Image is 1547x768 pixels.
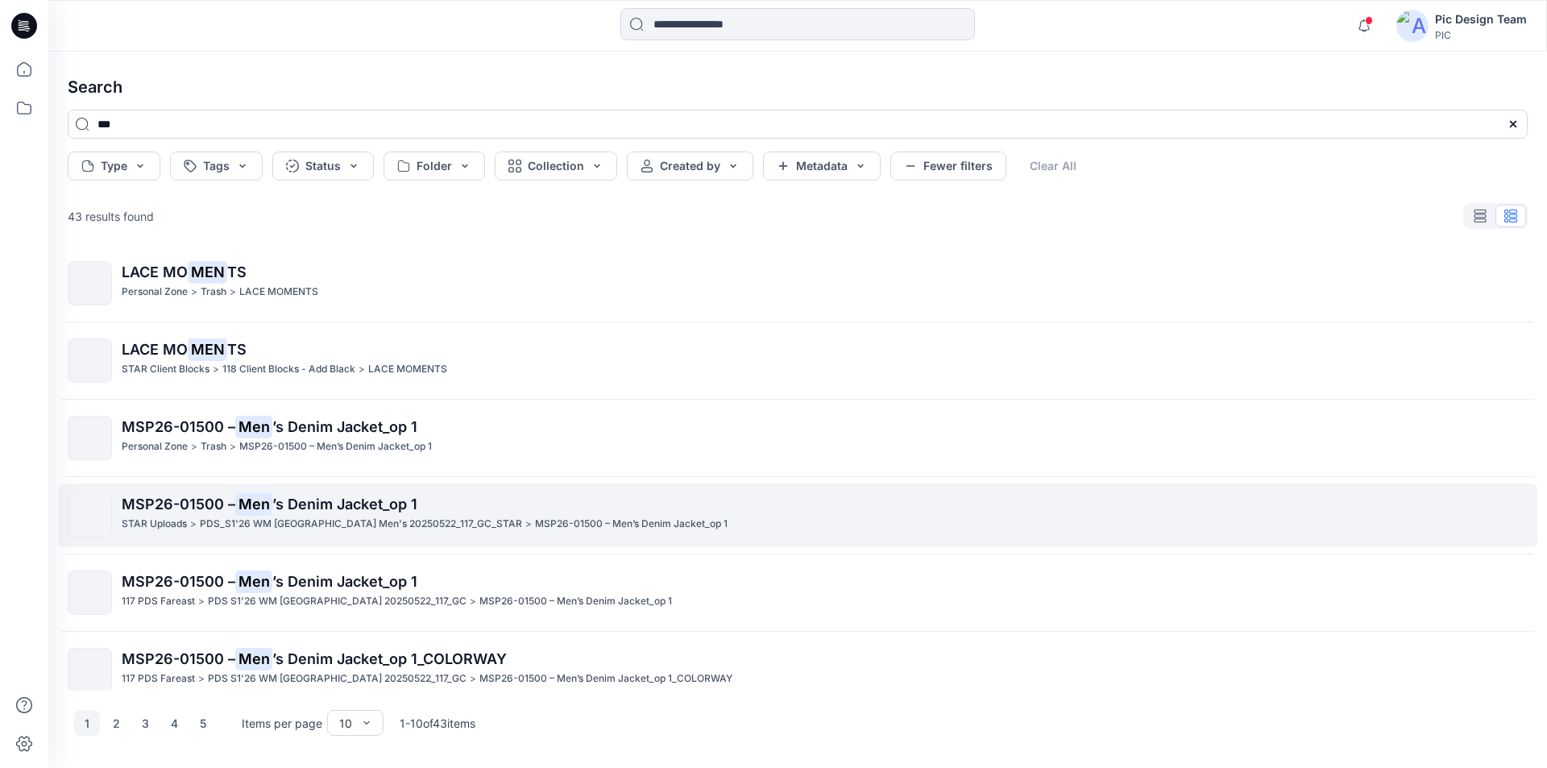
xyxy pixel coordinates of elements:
[384,152,485,181] button: Folder
[58,406,1537,470] a: MSP26-01500 –Men’s Denim Jacket_op 1Personal Zone>Trash>MSP26-01500 – Men’s Denim Jacket_op 1
[763,152,881,181] button: Metadata
[525,516,532,533] p: >
[1396,10,1429,42] img: avatar
[198,670,205,687] p: >
[58,484,1537,547] a: MSP26-01500 –Men’s Denim Jacket_op 1STAR Uploads>PDS_S1'26 WM [GEOGRAPHIC_DATA] Men's 20250522_11...
[191,438,197,455] p: >
[122,284,188,301] p: Personal Zone
[58,561,1537,625] a: MSP26-01500 –Men’s Denim Jacket_op 1117 PDS Fareast>PDS S1'26 WM [GEOGRAPHIC_DATA] 20250522_117_G...
[400,715,475,732] p: 1 - 10 of 43 items
[74,710,100,736] button: 1
[227,264,247,280] span: TS
[272,152,374,181] button: Status
[272,496,417,513] span: ’s Denim Jacket_op 1
[68,152,160,181] button: Type
[222,361,355,378] p: 118 Client Blocks - Add Black
[170,152,263,181] button: Tags
[470,670,476,687] p: >
[230,438,236,455] p: >
[230,284,236,301] p: >
[213,361,219,378] p: >
[122,341,188,358] span: LACE MO
[339,715,352,732] div: 10
[122,264,188,280] span: LACE MO
[188,260,227,283] mark: MEN
[58,638,1537,702] a: MSP26-01500 –Men’s Denim Jacket_op 1_COLORWAY117 PDS Fareast>PDS S1'26 WM [GEOGRAPHIC_DATA] 20250...
[122,496,235,513] span: MSP26-01500 –
[122,650,235,667] span: MSP26-01500 –
[58,251,1537,315] a: LACE MOMENTSPersonal Zone>Trash>LACE MOMENTS
[122,418,235,435] span: MSP26-01500 –
[198,593,205,610] p: >
[479,670,732,687] p: MSP26-01500 – Men’s Denim Jacket_op 1_COLORWAY
[161,710,187,736] button: 4
[191,284,197,301] p: >
[201,284,226,301] p: Trash
[1435,10,1527,29] div: Pic Design Team
[122,670,195,687] p: 117 PDS Fareast
[132,710,158,736] button: 3
[235,415,272,438] mark: Men
[1435,29,1527,41] div: PIC
[208,593,467,610] p: PDS S1'26 WM USA 20250522_117_GC
[627,152,753,181] button: Created by
[208,670,467,687] p: PDS S1'26 WM USA 20250522_117_GC
[535,516,728,533] p: MSP26-01500 – Men’s Denim Jacket_op 1
[890,152,1006,181] button: Fewer filters
[227,341,247,358] span: TS
[235,570,272,592] mark: Men
[190,710,216,736] button: 5
[188,338,227,360] mark: MEN
[239,284,318,301] p: LACE MOMENTS
[470,593,476,610] p: >
[272,573,417,590] span: ’s Denim Jacket_op 1
[272,418,417,435] span: ’s Denim Jacket_op 1
[235,647,272,670] mark: Men
[68,208,154,225] p: 43 results found
[242,715,322,732] p: Items per page
[122,361,209,378] p: STAR Client Blocks
[122,438,188,455] p: Personal Zone
[359,361,365,378] p: >
[368,361,447,378] p: LACE MOMENTS
[479,593,672,610] p: MSP26-01500 – Men’s Denim Jacket_op 1
[495,152,617,181] button: Collection
[122,573,235,590] span: MSP26-01500 –
[239,438,432,455] p: MSP26-01500 – Men’s Denim Jacket_op 1
[235,492,272,515] mark: Men
[122,516,187,533] p: STAR Uploads
[122,593,195,610] p: 117 PDS Fareast
[201,438,226,455] p: Trash
[55,64,1541,110] h4: Search
[58,329,1537,392] a: LACE MOMENTSSTAR Client Blocks>118 Client Blocks - Add Black>LACE MOMENTS
[190,516,197,533] p: >
[272,650,507,667] span: ’s Denim Jacket_op 1_COLORWAY
[103,710,129,736] button: 2
[200,516,522,533] p: PDS_S1'26 WM USA Men's 20250522_117_GC_STAR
